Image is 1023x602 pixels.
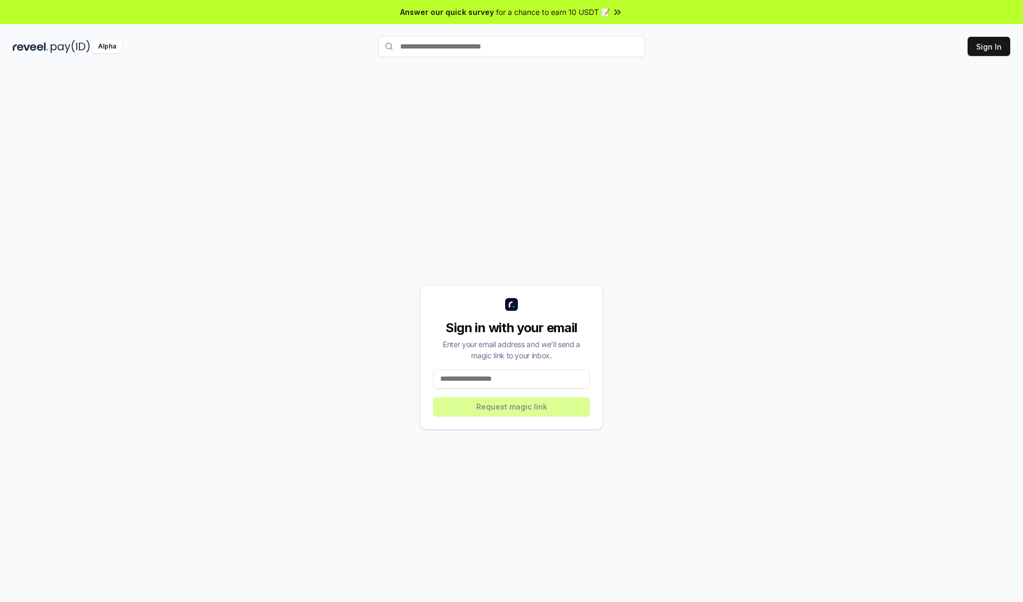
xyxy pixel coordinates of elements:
img: reveel_dark [13,40,48,53]
div: Alpha [92,40,122,53]
div: Enter your email address and we’ll send a magic link to your inbox. [433,339,590,361]
span: Answer our quick survey [400,6,494,18]
span: for a chance to earn 10 USDT 📝 [496,6,610,18]
button: Sign In [968,37,1010,56]
img: logo_small [505,298,518,311]
div: Sign in with your email [433,319,590,336]
img: pay_id [51,40,90,53]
